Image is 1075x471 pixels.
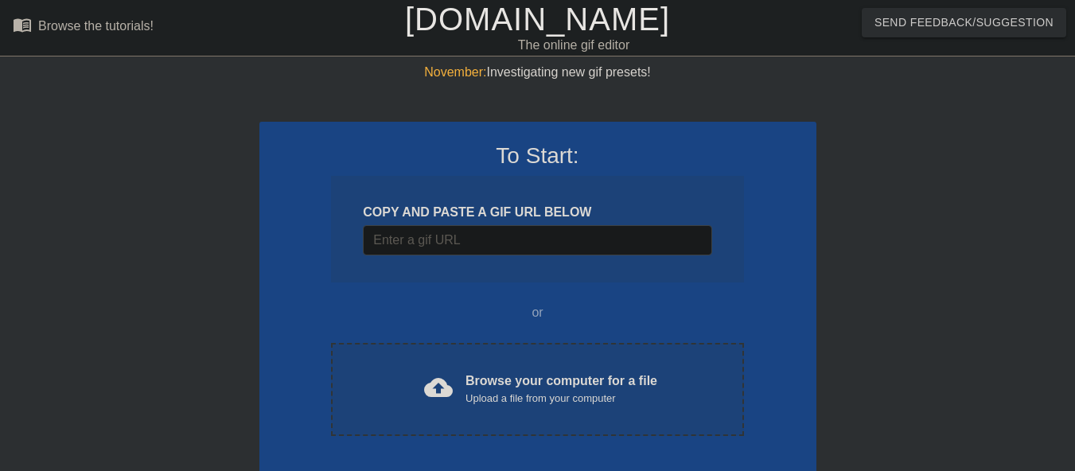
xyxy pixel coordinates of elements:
[874,13,1054,33] span: Send Feedback/Suggestion
[862,8,1066,37] button: Send Feedback/Suggestion
[363,203,711,222] div: COPY AND PASTE A GIF URL BELOW
[424,373,453,402] span: cloud_upload
[363,225,711,255] input: Username
[366,36,781,55] div: The online gif editor
[465,391,657,407] div: Upload a file from your computer
[259,63,816,82] div: Investigating new gif presets!
[405,2,670,37] a: [DOMAIN_NAME]
[424,65,486,79] span: November:
[465,372,657,407] div: Browse your computer for a file
[301,303,775,322] div: or
[13,15,32,34] span: menu_book
[280,142,796,169] h3: To Start:
[38,19,154,33] div: Browse the tutorials!
[13,15,154,40] a: Browse the tutorials!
